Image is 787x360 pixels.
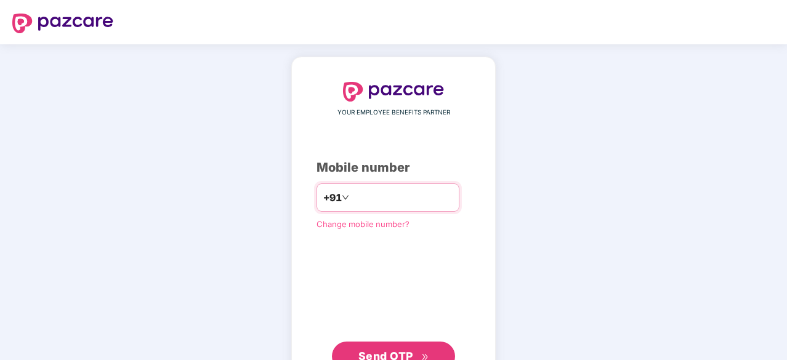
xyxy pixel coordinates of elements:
span: +91 [323,190,342,206]
img: logo [343,82,444,102]
img: logo [12,14,113,33]
span: YOUR EMPLOYEE BENEFITS PARTNER [337,108,450,118]
div: Mobile number [317,158,470,177]
span: down [342,194,349,201]
a: Change mobile number? [317,219,410,229]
